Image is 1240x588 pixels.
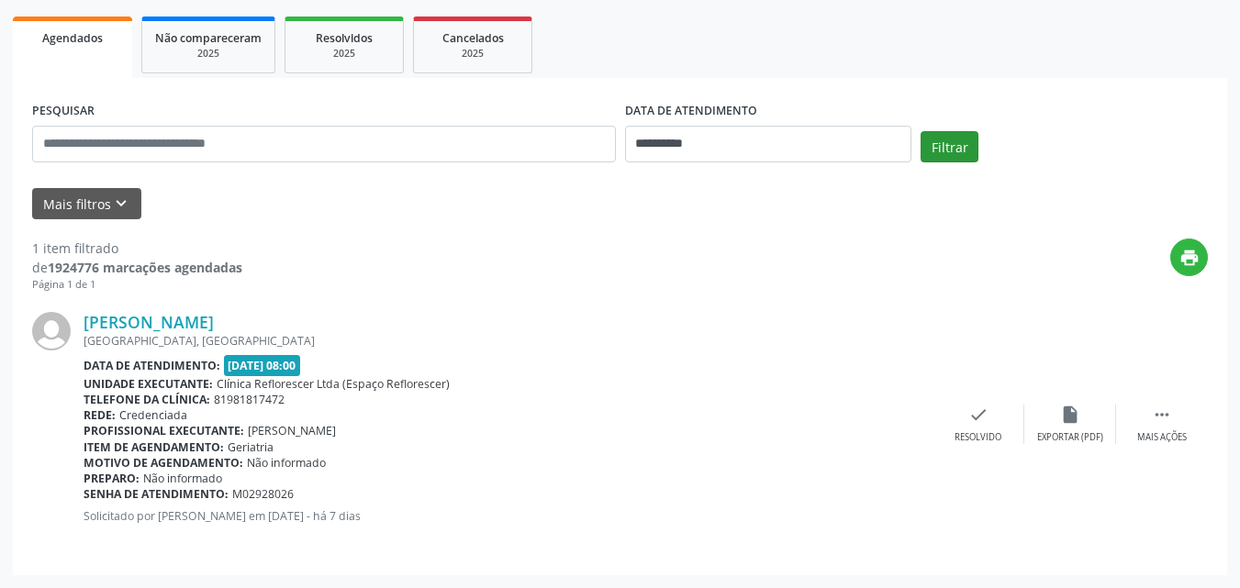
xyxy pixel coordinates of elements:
[84,423,244,438] b: Profissional executante:
[442,30,504,46] span: Cancelados
[84,312,214,332] a: [PERSON_NAME]
[155,47,262,61] div: 2025
[84,486,229,502] b: Senha de atendimento:
[119,407,187,423] span: Credenciada
[32,239,242,258] div: 1 item filtrado
[625,97,757,126] label: DATA DE ATENDIMENTO
[1137,431,1187,444] div: Mais ações
[32,277,242,293] div: Página 1 de 1
[32,258,242,277] div: de
[84,407,116,423] b: Rede:
[968,405,989,425] i: check
[32,188,141,220] button: Mais filtroskeyboard_arrow_down
[84,333,933,349] div: [GEOGRAPHIC_DATA], [GEOGRAPHIC_DATA]
[214,392,285,407] span: 81981817472
[1170,239,1208,276] button: print
[1037,431,1103,444] div: Exportar (PDF)
[316,30,373,46] span: Resolvidos
[247,455,326,471] span: Não informado
[32,97,95,126] label: PESQUISAR
[427,47,519,61] div: 2025
[955,431,1001,444] div: Resolvido
[228,439,274,455] span: Geriatria
[48,259,242,276] strong: 1924776 marcações agendadas
[84,358,220,373] b: Data de atendimento:
[217,376,450,392] span: Clínica Reflorescer Ltda (Espaço Reflorescer)
[298,47,390,61] div: 2025
[224,355,301,376] span: [DATE] 08:00
[921,131,978,162] button: Filtrar
[42,30,103,46] span: Agendados
[111,194,131,214] i: keyboard_arrow_down
[84,455,243,471] b: Motivo de agendamento:
[84,376,213,392] b: Unidade executante:
[1179,248,1200,268] i: print
[1152,405,1172,425] i: 
[84,471,140,486] b: Preparo:
[232,486,294,502] span: M02928026
[84,392,210,407] b: Telefone da clínica:
[155,30,262,46] span: Não compareceram
[84,508,933,524] p: Solicitado por [PERSON_NAME] em [DATE] - há 7 dias
[84,439,224,455] b: Item de agendamento:
[32,312,71,350] img: img
[248,423,336,438] span: [PERSON_NAME]
[1060,405,1080,425] i: insert_drive_file
[143,471,222,486] span: Não informado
